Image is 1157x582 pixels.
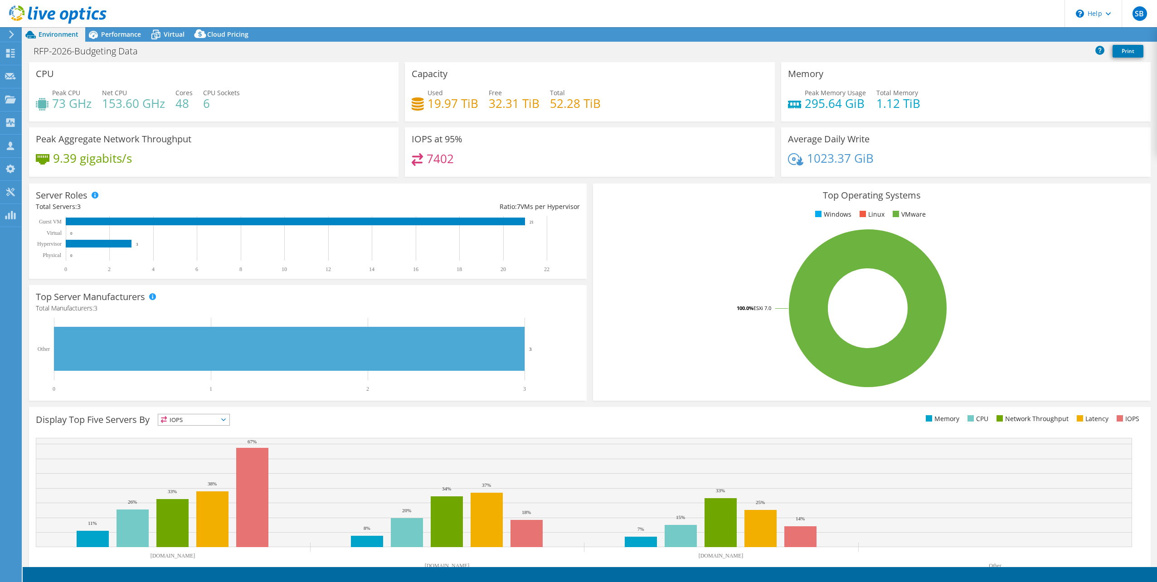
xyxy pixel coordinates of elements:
[366,386,369,392] text: 2
[364,525,370,531] text: 8%
[756,500,765,505] text: 25%
[152,266,155,272] text: 4
[1114,414,1139,424] li: IOPS
[101,30,141,39] span: Performance
[550,88,565,97] span: Total
[369,266,374,272] text: 14
[36,202,308,212] div: Total Servers:
[43,252,61,258] text: Physical
[428,88,443,97] span: Used
[489,88,502,97] span: Free
[53,386,55,392] text: 0
[412,69,447,79] h3: Capacity
[239,266,242,272] text: 8
[36,134,191,144] h3: Peak Aggregate Network Throughput
[77,202,81,211] span: 3
[517,202,520,211] span: 7
[924,414,959,424] li: Memory
[489,98,540,108] h4: 32.31 TiB
[168,489,177,494] text: 33%
[47,230,62,236] text: Virtual
[164,30,185,39] span: Virtual
[102,88,127,97] span: Net CPU
[207,30,248,39] span: Cloud Pricing
[36,292,145,302] h3: Top Server Manufacturers
[70,253,73,258] text: 0
[158,414,229,425] span: IOPS
[402,508,411,513] text: 20%
[965,414,988,424] li: CPU
[94,304,97,312] span: 3
[523,386,526,392] text: 3
[308,202,580,212] div: Ratio: VMs per Hypervisor
[102,98,165,108] h4: 153.60 GHz
[52,98,92,108] h4: 73 GHz
[425,563,470,569] text: [DOMAIN_NAME]
[805,88,866,97] span: Peak Memory Usage
[754,305,771,311] tspan: ESXi 7.0
[457,266,462,272] text: 18
[427,154,454,164] h4: 7402
[876,88,918,97] span: Total Memory
[788,134,870,144] h3: Average Daily Write
[37,241,62,247] text: Hypervisor
[428,98,478,108] h4: 19.97 TiB
[600,190,1144,200] h3: Top Operating Systems
[522,509,531,515] text: 18%
[1074,414,1108,424] li: Latency
[39,218,62,225] text: Guest VM
[203,98,240,108] h4: 6
[52,88,80,97] span: Peak CPU
[482,482,491,488] text: 37%
[208,481,217,486] text: 38%
[29,46,152,56] h1: RFP-2026-Budgeting Data
[796,516,805,521] text: 14%
[88,520,97,526] text: 11%
[788,69,823,79] h3: Memory
[637,526,644,532] text: 7%
[676,514,685,520] text: 15%
[412,134,462,144] h3: IOPS at 95%
[248,439,257,444] text: 67%
[805,98,866,108] h4: 295.64 GiB
[890,209,926,219] li: VMware
[876,98,920,108] h4: 1.12 TiB
[128,499,137,504] text: 26%
[36,69,54,79] h3: CPU
[70,231,73,236] text: 0
[36,303,580,313] h4: Total Manufacturers:
[1076,10,1084,18] svg: \n
[989,563,1001,569] text: Other
[151,553,195,559] text: [DOMAIN_NAME]
[857,209,885,219] li: Linux
[136,242,138,247] text: 3
[53,153,132,163] h4: 9.39 gigabits/s
[737,305,754,311] tspan: 100.0%
[699,553,744,559] text: [DOMAIN_NAME]
[108,266,111,272] text: 2
[203,88,240,97] span: CPU Sockets
[530,220,534,224] text: 21
[326,266,331,272] text: 12
[529,346,532,352] text: 3
[36,190,88,200] h3: Server Roles
[195,266,198,272] text: 6
[175,88,193,97] span: Cores
[39,30,78,39] span: Environment
[38,346,50,352] text: Other
[64,266,67,272] text: 0
[413,266,418,272] text: 16
[209,386,212,392] text: 1
[175,98,193,108] h4: 48
[544,266,549,272] text: 22
[716,488,725,493] text: 33%
[550,98,601,108] h4: 52.28 TiB
[1133,6,1147,21] span: SB
[282,266,287,272] text: 10
[994,414,1069,424] li: Network Throughput
[501,266,506,272] text: 20
[813,209,851,219] li: Windows
[807,153,874,163] h4: 1023.37 GiB
[1113,45,1143,58] a: Print
[442,486,451,491] text: 34%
